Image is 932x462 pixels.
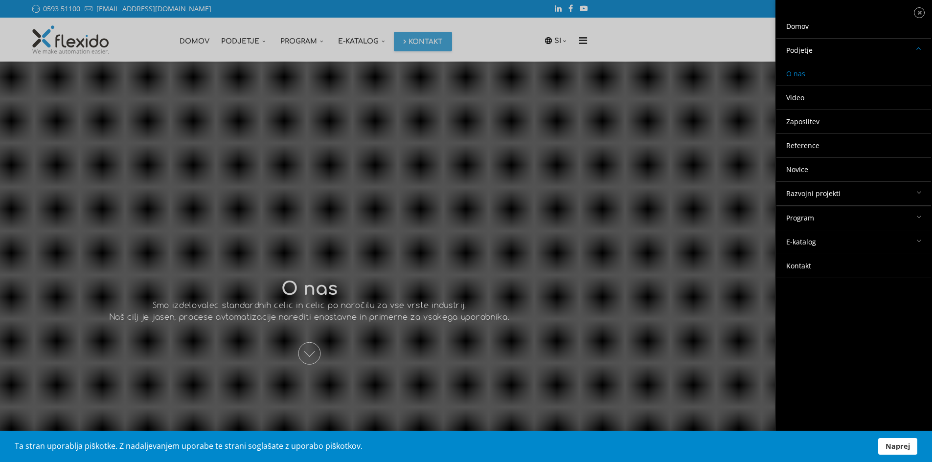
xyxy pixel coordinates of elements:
[776,86,931,110] a: Video
[878,438,917,455] a: Naprej
[776,230,931,254] a: E-katalog
[776,254,931,278] a: Kontakt
[776,158,931,181] a: Novice
[776,62,931,86] a: O nas
[776,15,931,38] a: Domov
[776,39,931,62] a: Podjetje
[914,7,925,18] a: Close
[776,110,931,133] a: Zaposlitev
[776,182,931,205] a: Razvojni projekti
[776,206,931,230] a: Program
[776,134,931,157] a: Reference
